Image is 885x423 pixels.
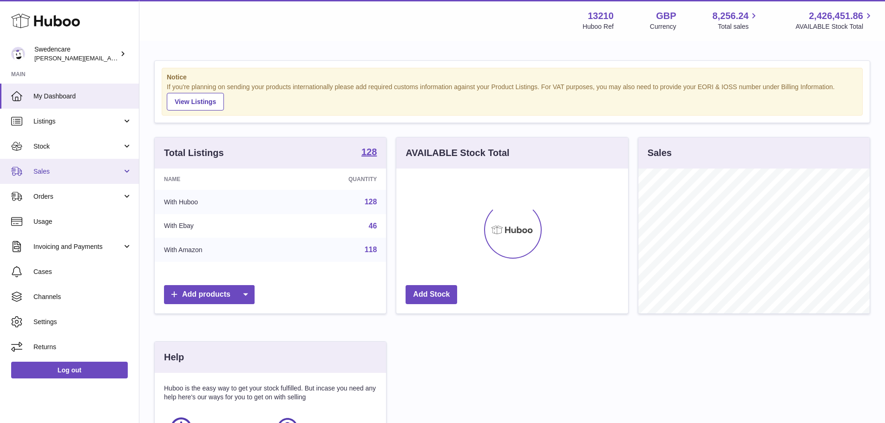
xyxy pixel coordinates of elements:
span: Listings [33,117,122,126]
a: 46 [369,222,377,230]
th: Name [155,169,282,190]
span: Usage [33,217,132,226]
a: 118 [365,246,377,254]
span: Total sales [718,22,759,31]
span: Invoicing and Payments [33,242,122,251]
h3: Sales [648,147,672,159]
span: Stock [33,142,122,151]
strong: Notice [167,73,858,82]
a: 2,426,451.86 AVAILABLE Stock Total [795,10,874,31]
td: With Amazon [155,238,282,262]
a: 128 [361,147,377,158]
span: Sales [33,167,122,176]
strong: GBP [656,10,676,22]
span: Cases [33,267,132,276]
h3: Total Listings [164,147,224,159]
div: Currency [650,22,676,31]
a: 128 [365,198,377,206]
a: View Listings [167,93,224,111]
img: rebecca.fall@swedencare.co.uk [11,47,25,61]
span: Settings [33,318,132,326]
span: 2,426,451.86 [809,10,863,22]
span: Orders [33,192,122,201]
span: AVAILABLE Stock Total [795,22,874,31]
span: Channels [33,293,132,301]
span: My Dashboard [33,92,132,101]
p: Huboo is the easy way to get your stock fulfilled. But incase you need any help here's our ways f... [164,384,377,402]
th: Quantity [282,169,387,190]
span: [PERSON_NAME][EMAIL_ADDRESS][DOMAIN_NAME] [34,54,186,62]
h3: AVAILABLE Stock Total [406,147,509,159]
div: Swedencare [34,45,118,63]
div: If you're planning on sending your products internationally please add required customs informati... [167,83,858,111]
a: Log out [11,362,128,378]
a: Add Stock [406,285,457,304]
h3: Help [164,351,184,364]
strong: 128 [361,147,377,156]
div: Huboo Ref [583,22,614,31]
td: With Ebay [155,214,282,238]
a: Add products [164,285,255,304]
strong: 13210 [588,10,614,22]
span: 8,256.24 [713,10,749,22]
td: With Huboo [155,190,282,214]
a: 8,256.24 Total sales [713,10,760,31]
span: Returns [33,343,132,351]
